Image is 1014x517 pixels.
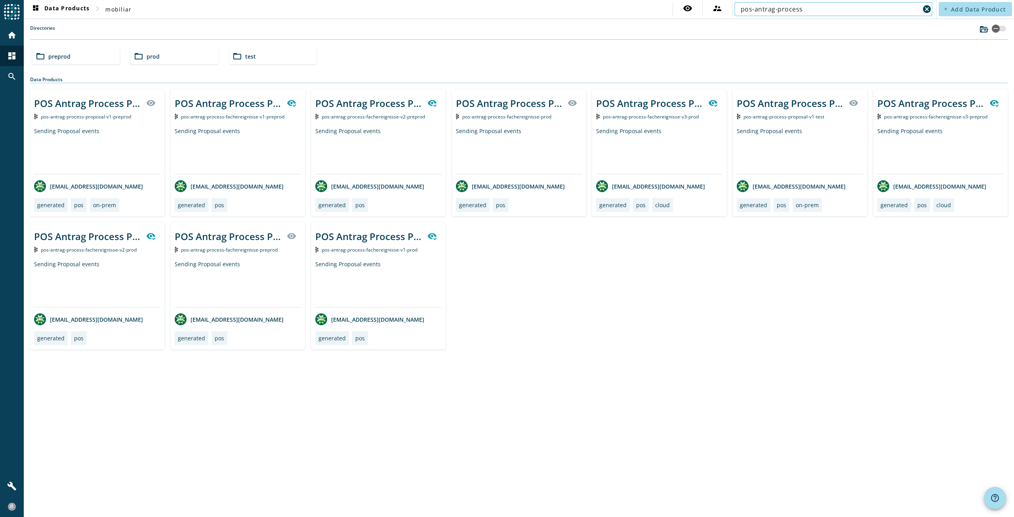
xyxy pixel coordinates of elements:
div: Sending Proposal events [315,260,442,307]
img: avatar [175,180,187,192]
div: pos [215,334,224,342]
img: Kafka Topic: pos-antrag-process-fachereignisse-v3-prod [596,114,600,119]
span: mobiliar [105,6,132,13]
div: POS Antrag Process Proposal [737,97,844,110]
div: Data Products [30,76,1008,83]
mat-icon: build [7,481,17,491]
span: Kafka Topic: pos-antrag-process-fachereignisse-v2-prod [41,246,137,253]
div: generated [881,201,908,209]
img: avatar [737,180,749,192]
div: Sending Proposal events [877,127,1004,174]
span: test [245,53,256,60]
img: Kafka Topic: pos-antrag-process-fachereignisse-v1-prod [315,247,319,252]
div: [EMAIL_ADDRESS][DOMAIN_NAME] [175,180,284,192]
div: generated [740,201,767,209]
span: preprod [48,53,71,60]
span: Add Data Product [951,6,1006,13]
img: Kafka Topic: pos-antrag-process-proposal-v1-test [737,114,740,119]
mat-icon: cancel [922,4,932,14]
div: pos [777,201,786,209]
button: mobiliar [102,2,135,16]
mat-icon: visibility [146,98,156,108]
div: Sending Proposal events [175,127,301,174]
div: POS Antrag Process Proposal [456,97,563,110]
button: Clear [921,4,932,15]
span: Kafka Topic: pos-antrag-process-fachereignisse-v3-prod [603,113,699,120]
div: POS Antrag Process Proposal [877,97,985,110]
div: POS Antrag Process Proposal [34,230,141,243]
mat-icon: visibility [568,98,577,108]
span: Kafka Topic: pos-antrag-process-fachereignisse-v2-preprod [322,113,425,120]
span: Kafka Topic: pos-antrag-process-fachereignisse-v1-prod [322,246,417,253]
div: generated [178,334,205,342]
div: POS Antrag Process Proposal [315,230,423,243]
div: pos [355,201,365,209]
img: Kafka Topic: pos-antrag-process-fachereignisse-v1-preprod [175,114,178,119]
div: generated [459,201,486,209]
img: avatar [34,180,46,192]
div: POS Antrag Process Proposal [34,97,141,110]
div: generated [318,201,346,209]
img: Kafka Topic: pos-antrag-process-fachereignisse-prod [456,114,459,119]
div: pos [74,201,84,209]
mat-icon: visibility [683,4,692,13]
div: Sending Proposal events [175,260,301,307]
div: generated [37,201,65,209]
mat-icon: help_outline [990,493,1000,503]
div: Sending Proposal events [34,260,160,307]
div: generated [318,334,346,342]
div: on-prem [93,201,116,209]
div: POS Antrag Process Proposal [315,97,423,110]
div: cloud [936,201,951,209]
img: avatar [34,313,46,325]
div: pos [215,201,224,209]
div: pos [496,201,505,209]
input: Search (% or * for wildcards) [741,4,920,14]
div: [EMAIL_ADDRESS][DOMAIN_NAME] [315,313,424,325]
span: Kafka Topic: pos-antrag-process-fachereignisse-v3-preprod [884,113,987,120]
div: Sending Proposal events [34,127,160,174]
img: avatar [596,180,608,192]
img: Kafka Topic: pos-antrag-process-fachereignisse-preprod [175,247,178,252]
div: generated [599,201,627,209]
img: Kafka Topic: pos-antrag-process-proposal-v1-preprod [34,114,38,119]
div: [EMAIL_ADDRESS][DOMAIN_NAME] [34,180,143,192]
div: [EMAIL_ADDRESS][DOMAIN_NAME] [34,313,143,325]
button: Data Products [28,2,93,16]
img: avatar [456,180,468,192]
div: POS Antrag Process Proposal [175,97,282,110]
span: prod [147,53,160,60]
div: on-prem [796,201,819,209]
div: pos [636,201,646,209]
div: Sending Proposal events [315,127,442,174]
div: [EMAIL_ADDRESS][DOMAIN_NAME] [315,180,424,192]
img: avatar [315,180,327,192]
mat-icon: search [7,72,17,81]
mat-icon: dashboard [7,51,17,61]
img: Kafka Topic: pos-antrag-process-fachereignisse-v3-preprod [877,114,881,119]
div: [EMAIL_ADDRESS][DOMAIN_NAME] [175,313,284,325]
div: [EMAIL_ADDRESS][DOMAIN_NAME] [737,180,846,192]
img: spoud-logo.svg [4,4,20,20]
img: avatar [877,180,889,192]
img: avatar [175,313,187,325]
mat-icon: folder_open [233,52,242,61]
div: Sending Proposal events [737,127,863,174]
img: Kafka Topic: pos-antrag-process-fachereignisse-v2-prod [34,247,38,252]
div: generated [37,334,65,342]
mat-icon: folder_open [134,52,143,61]
div: pos [355,334,365,342]
img: avatar [315,313,327,325]
span: Kafka Topic: pos-antrag-process-fachereignisse-preprod [181,246,278,253]
mat-icon: dashboard [31,4,40,14]
div: [EMAIL_ADDRESS][DOMAIN_NAME] [596,180,705,192]
img: Kafka Topic: pos-antrag-process-fachereignisse-v2-preprod [315,114,319,119]
div: [EMAIL_ADDRESS][DOMAIN_NAME] [877,180,986,192]
div: POS Antrag Process Proposal [175,230,282,243]
div: cloud [655,201,670,209]
div: Sending Proposal events [456,127,582,174]
span: Data Products [31,4,90,14]
mat-icon: visibility [287,231,296,241]
span: Kafka Topic: pos-antrag-process-proposal-v1-preprod [41,113,131,120]
img: b28d7089fc7f568b7cf4f15cd2d7c539 [8,503,16,511]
